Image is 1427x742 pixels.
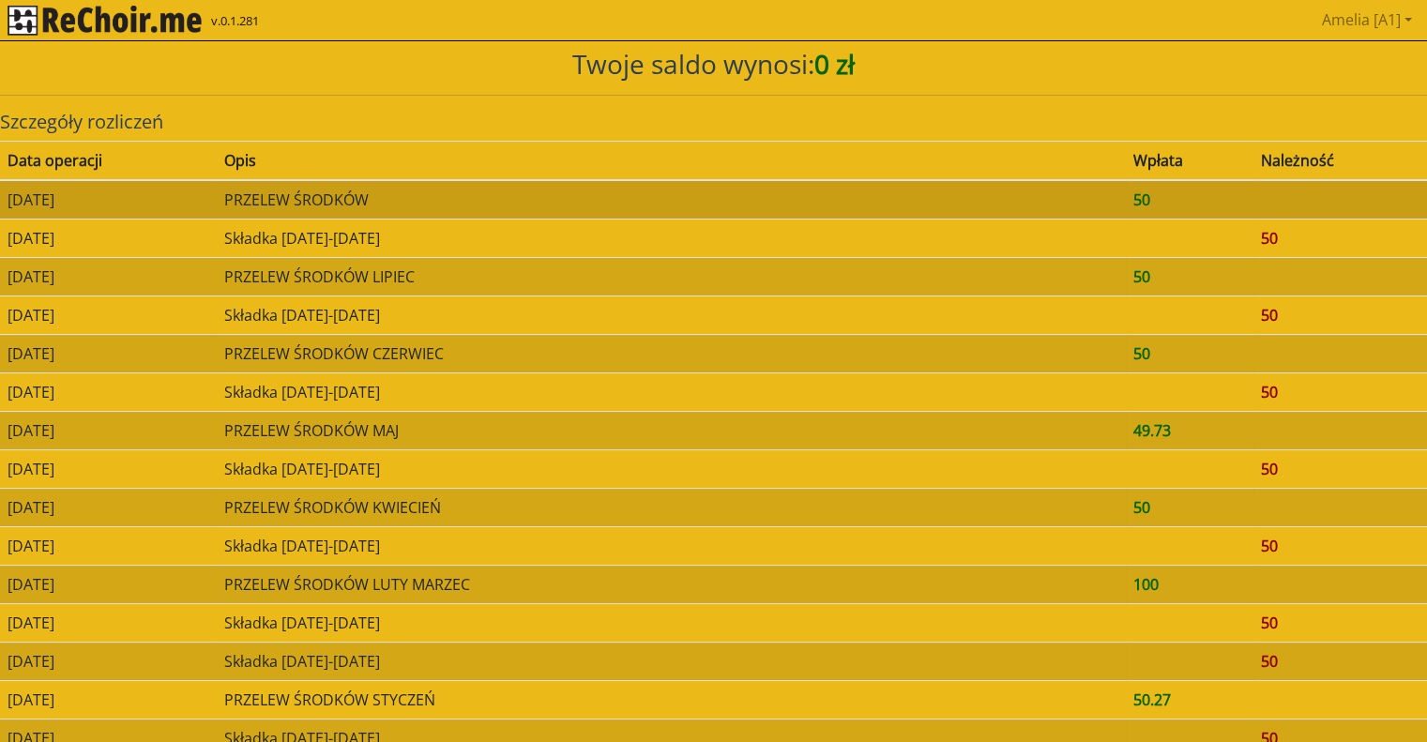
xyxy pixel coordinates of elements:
img: rekłajer mi [8,6,202,36]
td: PRZELEW ŚRODKÓW LUTY MARZEC [217,566,1126,604]
span: 50 [1261,613,1278,633]
td: PRZELEW ŚRODKÓW MAJ [217,412,1126,450]
td: Składka [DATE]-[DATE] [217,604,1126,643]
td: PRZELEW ŚRODKÓW LIPIEC [217,258,1126,296]
span: 50 [1261,382,1278,402]
span: 50 [1133,266,1150,287]
td: Składka [DATE]-[DATE] [217,643,1126,681]
div: Wpłata [1133,149,1246,172]
td: PRZELEW ŚRODKÓW [217,180,1126,220]
span: 50 [1133,343,1150,364]
span: 50 [1261,651,1278,672]
span: 50 [1261,536,1278,556]
td: Składka [DATE]-[DATE] [217,527,1126,566]
td: Składka [DATE]-[DATE] [217,296,1126,335]
div: Data operacji [8,149,209,172]
td: PRZELEW ŚRODKÓW STYCZEŃ [217,681,1126,719]
span: 50 [1261,459,1278,479]
span: 100 [1133,574,1159,595]
td: PRZELEW ŚRODKÓW CZERWIEC [217,335,1126,373]
td: Składka [DATE]-[DATE] [217,220,1126,258]
span: v.0.1.281 [211,12,259,31]
span: 50 [1261,228,1278,249]
div: Opis [224,149,1118,172]
td: Składka [DATE]-[DATE] [217,373,1126,412]
span: 49.73 [1133,420,1171,441]
span: 50 [1261,305,1278,326]
span: 50.27 [1133,689,1171,710]
td: PRZELEW ŚRODKÓW KWIECIEŃ [217,489,1126,527]
span: 50 [1133,497,1150,518]
td: Składka [DATE]-[DATE] [217,450,1126,489]
a: Amelia [A1] [1314,1,1419,38]
div: Należność [1261,149,1419,172]
h3: Twoje saldo wynosi: [8,49,1419,81]
span: 0 zł [814,46,855,82]
span: 50 [1133,189,1150,210]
